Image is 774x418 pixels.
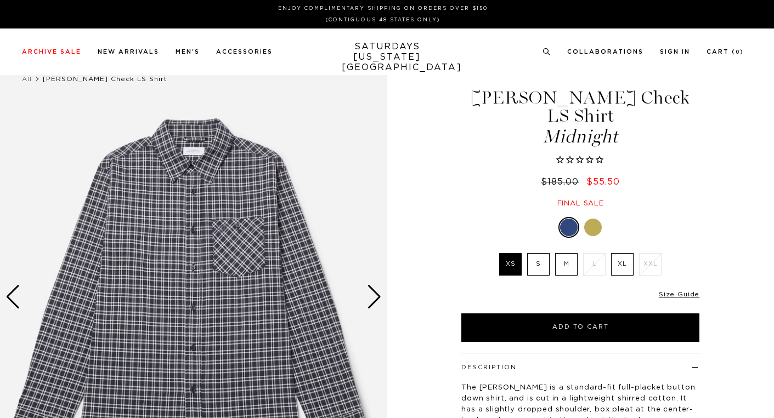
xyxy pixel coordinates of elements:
a: SATURDAYS[US_STATE][GEOGRAPHIC_DATA] [342,42,432,73]
h1: [PERSON_NAME] Check LS Shirt [460,89,701,146]
span: Midnight [460,128,701,146]
p: Enjoy Complimentary Shipping on Orders Over $150 [26,4,739,13]
span: [PERSON_NAME] Check LS Shirt [43,76,167,82]
div: Next slide [367,285,382,309]
button: Add to Cart [461,313,699,342]
label: XS [499,253,522,276]
del: $185.00 [541,177,583,186]
div: Previous slide [5,285,20,309]
a: Sign In [660,49,690,55]
a: Cart (0) [707,49,744,55]
label: XL [611,253,634,276]
span: Rated 0.0 out of 5 stars 0 reviews [460,154,701,167]
div: Final sale [460,199,701,208]
a: Accessories [216,49,273,55]
small: 0 [736,50,740,55]
a: All [22,76,32,82]
a: Size Guide [659,291,699,297]
a: Collaborations [567,49,643,55]
label: S [527,253,550,276]
a: Men's [176,49,200,55]
button: Description [461,364,517,370]
label: M [555,253,578,276]
a: New Arrivals [98,49,159,55]
p: (Contiguous 48 States Only) [26,16,739,24]
span: $55.50 [586,177,620,186]
a: Archive Sale [22,49,81,55]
